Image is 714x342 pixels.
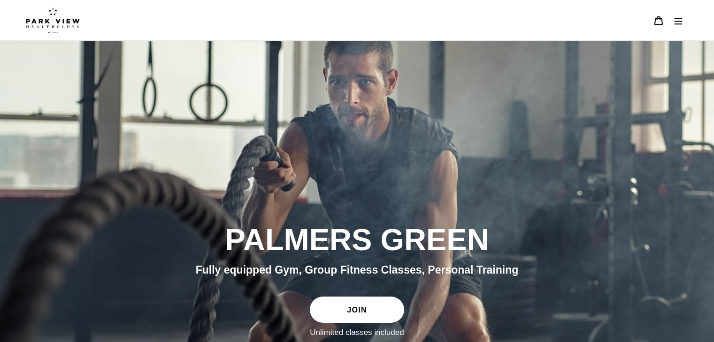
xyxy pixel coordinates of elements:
h2: PALMERS GREEN [101,222,613,258]
a: JOIN [310,297,404,323]
span: Fully equipped Gym, Group Fitness Classes, Personal Training [196,264,519,276]
button: Menu [668,10,688,30]
label: Unlimited classes included [310,327,404,338]
img: Park view health clubs is a gym near you. [26,7,80,33]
